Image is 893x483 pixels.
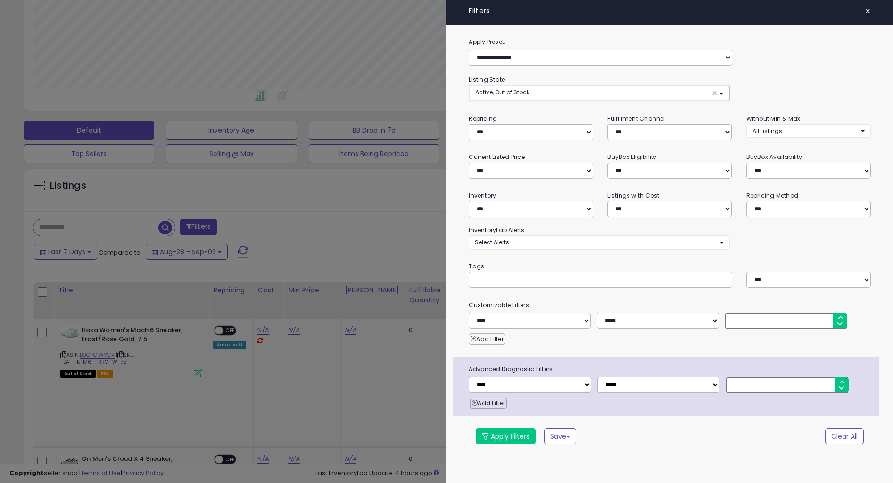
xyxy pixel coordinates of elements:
small: Listings with Cost [607,192,659,200]
span: All Listings [752,127,782,135]
small: Fulfillment Channel [607,115,665,123]
button: Apply Filters [476,428,536,444]
h4: Filters [469,7,870,15]
button: Clear All [825,428,864,444]
span: × [865,5,871,18]
small: Repricing Method [746,192,799,200]
button: Add Filter [470,398,506,409]
small: BuyBox Availability [746,153,802,161]
small: Customizable Filters [462,300,877,310]
button: × [861,5,875,18]
small: InventoryLab Alerts [469,226,524,234]
button: Save [544,428,576,444]
span: Select Alerts [475,238,509,246]
label: Apply Preset: [462,37,877,47]
button: Active, Out of Stock × [469,85,729,101]
small: Listing State [469,75,505,83]
span: × [711,88,718,98]
small: Inventory [469,192,496,200]
small: Tags [462,261,877,272]
button: Select Alerts [469,235,730,249]
button: Add Filter [469,333,505,345]
small: Repricing [469,115,497,123]
span: Advanced Diagnostic Filters [462,364,879,375]
span: Active, Out of Stock [475,88,529,96]
small: Current Listed Price [469,153,524,161]
small: BuyBox Eligibility [607,153,656,161]
button: All Listings [746,124,871,138]
small: Without Min & Max [746,115,801,123]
